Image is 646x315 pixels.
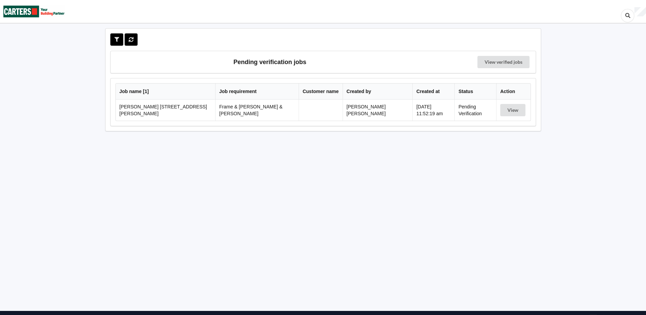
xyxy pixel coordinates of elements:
[343,100,412,121] td: [PERSON_NAME] [PERSON_NAME]
[412,100,455,121] td: [DATE] 11:52:19 am
[215,100,299,121] td: Frame & [PERSON_NAME] & [PERSON_NAME]
[299,84,343,100] th: Customer name
[3,0,65,22] img: Carters
[500,107,527,113] a: View
[634,7,646,17] div: User Profile
[454,84,496,100] th: Status
[115,56,425,68] h3: Pending verification jobs
[477,56,530,68] a: View verified jobs
[496,84,531,100] th: Action
[454,100,496,121] td: Pending Verification
[116,84,215,100] th: Job name [ 1 ]
[412,84,455,100] th: Created at
[116,100,215,121] td: [PERSON_NAME] [STREET_ADDRESS][PERSON_NAME]
[343,84,412,100] th: Created by
[500,104,525,116] button: View
[215,84,299,100] th: Job requirement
